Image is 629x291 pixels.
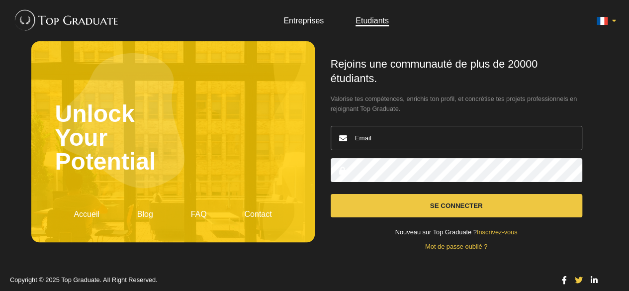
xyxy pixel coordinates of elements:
[331,57,582,86] h1: Rejoins une communauté de plus de 20000 étudiants.
[331,94,582,114] span: Valorise tes compétences, enrichis ton profil, et concrétise tes projets professionnels en rejoig...
[244,210,271,218] a: Contact
[331,126,582,150] input: Email
[283,16,324,25] a: Entreprises
[356,16,389,25] a: Etudiants
[331,229,582,236] div: Nouveau sur Top Graduate ?
[74,210,99,218] a: Accueil
[477,228,518,236] a: Inscrivez-vous
[425,243,487,250] a: Mot de passe oublié ?
[55,65,291,210] h2: Unlock Your Potential
[191,210,207,218] a: FAQ
[331,194,582,217] button: Se connecter
[10,277,550,284] p: Copyright © 2025 Top Graduate. All Right Reserved.
[137,210,153,218] a: Blog
[10,5,119,35] img: Top Graduate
